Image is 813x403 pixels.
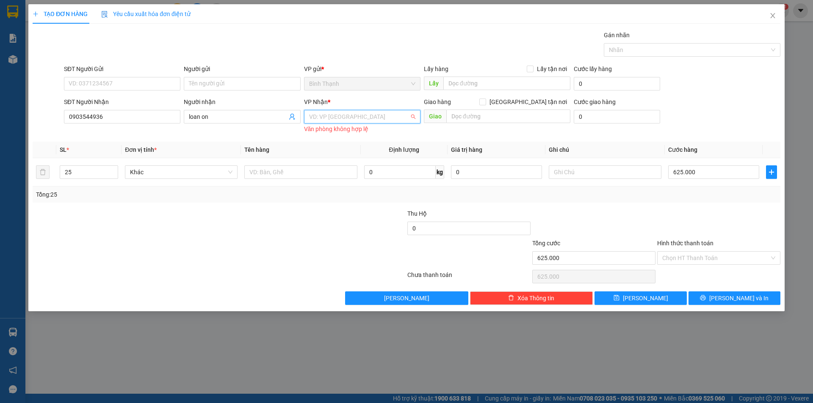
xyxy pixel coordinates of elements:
[7,8,20,17] span: Gửi:
[470,291,593,305] button: deleteXóa Thông tin
[80,47,91,55] span: CC :
[436,165,444,179] span: kg
[508,295,514,302] span: delete
[451,146,482,153] span: Giá trị hàng
[55,60,66,72] span: SL
[101,11,191,17] span: Yêu cầu xuất hóa đơn điện tử
[451,165,542,179] input: 0
[64,64,180,74] div: SĐT Người Gửi
[657,240,713,247] label: Hình thức thanh toán
[545,142,665,158] th: Ghi chú
[7,61,154,72] div: Tên hàng: ( : 3 )
[184,64,300,74] div: Người gửi
[532,240,560,247] span: Tổng cước
[574,77,660,90] input: Cước lấy hàng
[244,165,357,179] input: VD: Bàn, Ghế
[668,146,697,153] span: Cước hàng
[604,32,630,38] label: Gán nhãn
[446,110,570,123] input: Dọc đường
[517,293,554,303] span: Xóa Thông tin
[33,11,39,17] span: plus
[574,110,660,123] input: Cước giao hàng
[125,146,157,153] span: Đơn vị tính
[81,17,154,27] div: liên danh
[384,293,429,303] span: [PERSON_NAME]
[345,291,468,305] button: [PERSON_NAME]
[574,66,612,72] label: Cước lấy hàng
[424,77,443,90] span: Lấy
[595,291,686,305] button: save[PERSON_NAME]
[486,97,570,107] span: [GEOGRAPHIC_DATA] tận nơi
[304,124,420,134] div: Văn phòng không hợp lệ
[244,146,269,153] span: Tên hàng
[81,27,154,39] div: 0905432919
[614,295,619,302] span: save
[80,44,155,56] div: 150.000
[81,7,154,17] div: An Khê
[60,146,66,153] span: SL
[534,64,570,74] span: Lấy tận nơi
[766,165,777,179] button: plus
[64,97,180,107] div: SĐT Người Nhận
[443,77,570,90] input: Dọc đường
[549,165,661,179] input: Ghi Chú
[709,293,769,303] span: [PERSON_NAME] và In
[36,190,314,199] div: Tổng: 25
[33,11,88,17] span: TẠO ĐƠN HÀNG
[766,169,777,175] span: plus
[761,4,785,28] button: Close
[304,99,328,105] span: VP Nhận
[309,77,415,90] span: Bình Thạnh
[36,165,50,179] button: delete
[424,99,451,105] span: Giao hàng
[689,291,780,305] button: printer[PERSON_NAME] và In
[424,110,446,123] span: Giao
[101,11,108,18] img: icon
[406,270,531,285] div: Chưa thanh toán
[7,7,75,17] div: Bình Thạnh
[289,113,296,120] span: user-add
[304,64,420,74] div: VP gửi
[769,12,776,19] span: close
[184,97,300,107] div: Người nhận
[407,210,427,217] span: Thu Hộ
[623,293,668,303] span: [PERSON_NAME]
[574,99,616,105] label: Cước giao hàng
[81,8,101,17] span: Nhận:
[424,66,448,72] span: Lấy hàng
[700,295,706,302] span: printer
[130,166,232,178] span: Khác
